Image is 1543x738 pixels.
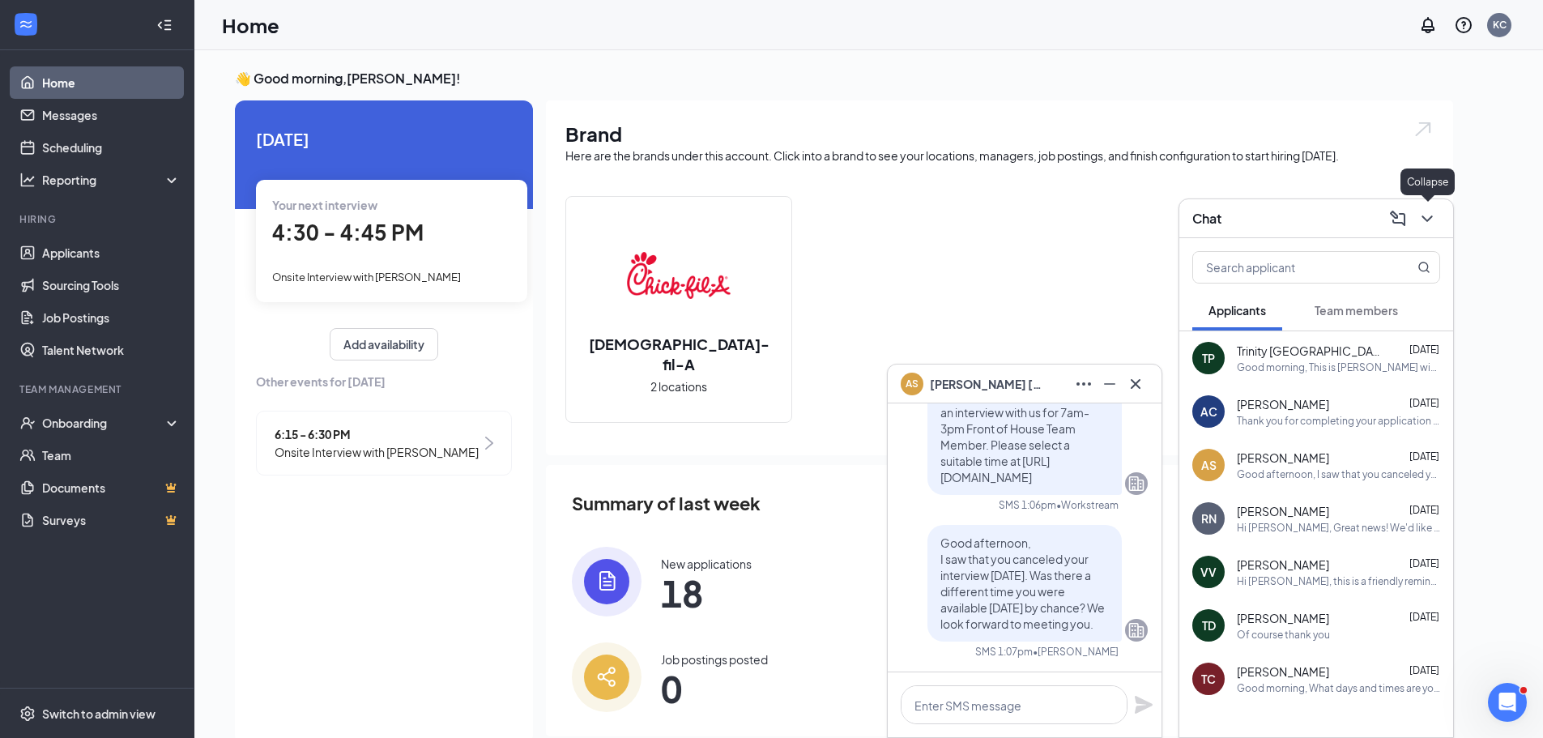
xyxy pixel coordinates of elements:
[940,535,1105,631] span: Good afternoon, I saw that you canceled your interview [DATE]. Was there a different time you wer...
[1201,671,1216,687] div: TC
[1201,510,1217,527] div: RN
[1237,450,1329,466] span: [PERSON_NAME]
[1413,120,1434,139] img: open.6027fd2a22e1237b5b06.svg
[1237,521,1440,535] div: Hi [PERSON_NAME], Great news! We'd like to invite you to an interview with us for Dining Room Hos...
[1315,303,1398,318] span: Team members
[256,373,512,390] span: Other events for [DATE]
[42,706,156,722] div: Switch to admin view
[19,382,177,396] div: Team Management
[1202,350,1215,366] div: TP
[275,443,479,461] span: Onsite Interview with [PERSON_NAME]
[1237,343,1383,359] span: Trinity [GEOGRAPHIC_DATA]
[1385,206,1411,232] button: ComposeMessage
[272,271,461,284] span: Onsite Interview with [PERSON_NAME]
[1237,628,1330,642] div: Of course thank you
[42,415,167,431] div: Onboarding
[1488,683,1527,722] iframe: Intercom live chat
[1417,209,1437,228] svg: ChevronDown
[1409,343,1439,356] span: [DATE]
[1237,681,1440,695] div: Good morning, What days and times are you available to work at [DEMOGRAPHIC_DATA]-fil-A [GEOGRAPH...
[1071,371,1097,397] button: Ellipses
[1074,374,1093,394] svg: Ellipses
[222,11,279,39] h1: Home
[275,425,479,443] span: 6:15 - 6:30 PM
[42,237,181,269] a: Applicants
[1388,209,1408,228] svg: ComposeMessage
[1200,564,1217,580] div: VV
[1237,574,1440,588] div: Hi [PERSON_NAME], this is a friendly reminder. Your interview with [DEMOGRAPHIC_DATA]-fil-A for B...
[1134,695,1153,715] svg: Plane
[156,17,173,33] svg: Collapse
[42,301,181,334] a: Job Postings
[1237,396,1329,412] span: [PERSON_NAME]
[975,645,1033,659] div: SMS 1:07pm
[1237,360,1440,374] div: Good morning, This is [PERSON_NAME] with [DEMOGRAPHIC_DATA]-fil-A [GEOGRAPHIC_DATA]. I wanted to ...
[1202,617,1216,633] div: TD
[19,706,36,722] svg: Settings
[1237,557,1329,573] span: [PERSON_NAME]
[572,642,641,712] img: icon
[1409,664,1439,676] span: [DATE]
[42,504,181,536] a: SurveysCrown
[661,578,752,608] span: 18
[1056,498,1119,512] span: • Workstream
[42,439,181,471] a: Team
[42,172,181,188] div: Reporting
[256,126,512,151] span: [DATE]
[1409,450,1439,463] span: [DATE]
[1237,503,1329,519] span: [PERSON_NAME]
[1097,371,1123,397] button: Minimize
[1237,414,1440,428] div: Thank you for completing your application for the 7am-3pm Front of House Team Member position. We...
[661,556,752,572] div: New applications
[272,198,377,212] span: Your next interview
[1414,206,1440,232] button: ChevronDown
[1033,645,1119,659] span: • [PERSON_NAME]
[235,70,1453,87] h3: 👋 Good morning, [PERSON_NAME] !
[661,651,768,668] div: Job postings posted
[566,334,791,374] h2: [DEMOGRAPHIC_DATA]-fil-A
[1454,15,1473,35] svg: QuestionInfo
[1201,457,1217,473] div: AS
[565,147,1434,164] div: Here are the brands under this account. Click into a brand to see your locations, managers, job p...
[1123,371,1149,397] button: Cross
[1127,621,1146,640] svg: Company
[1400,169,1455,195] div: Collapse
[19,415,36,431] svg: UserCheck
[1409,611,1439,623] span: [DATE]
[19,212,177,226] div: Hiring
[42,66,181,99] a: Home
[1200,403,1217,420] div: AC
[42,269,181,301] a: Sourcing Tools
[1418,15,1438,35] svg: Notifications
[18,16,34,32] svg: WorkstreamLogo
[1409,504,1439,516] span: [DATE]
[930,375,1043,393] span: [PERSON_NAME] [PERSON_NAME]
[1193,252,1385,283] input: Search applicant
[999,498,1056,512] div: SMS 1:06pm
[1493,18,1507,32] div: KC
[650,378,707,395] span: 2 locations
[42,471,181,504] a: DocumentsCrown
[565,120,1434,147] h1: Brand
[42,131,181,164] a: Scheduling
[1237,663,1329,680] span: [PERSON_NAME]
[661,674,768,703] span: 0
[572,489,761,518] span: Summary of last week
[1237,610,1329,626] span: [PERSON_NAME]
[1192,210,1221,228] h3: Chat
[1127,474,1146,493] svg: Company
[42,334,181,366] a: Talent Network
[1409,397,1439,409] span: [DATE]
[1409,557,1439,569] span: [DATE]
[1237,467,1440,481] div: Good afternoon, I saw that you canceled your interview [DATE]. Was there a different time you wer...
[1100,374,1119,394] svg: Minimize
[572,547,641,616] img: icon
[940,373,1099,484] span: Hi [PERSON_NAME], Great news! We'd like to invite you to an interview with us for 7am-3pm Front o...
[627,224,731,327] img: Chick-fil-A
[19,172,36,188] svg: Analysis
[42,99,181,131] a: Messages
[1126,374,1145,394] svg: Cross
[1417,261,1430,274] svg: MagnifyingGlass
[1208,303,1266,318] span: Applicants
